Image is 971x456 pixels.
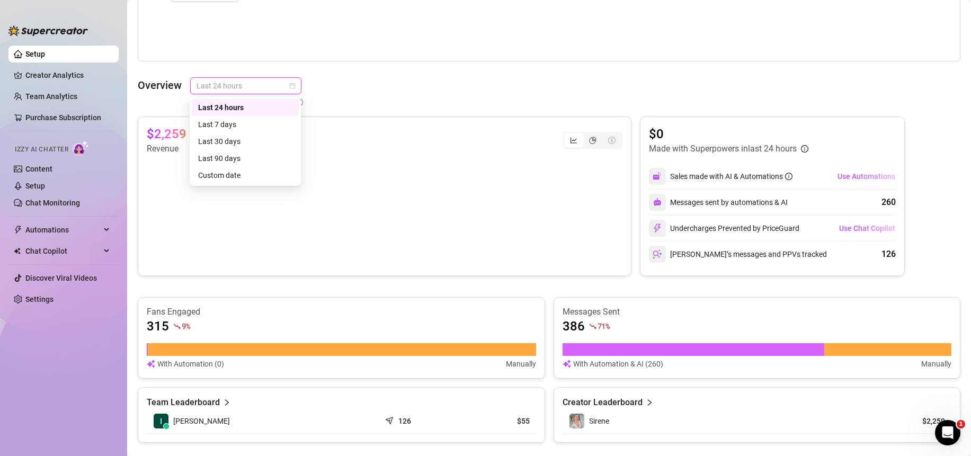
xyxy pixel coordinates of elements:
[198,153,292,164] div: Last 90 days
[182,321,190,331] span: 9 %
[25,165,52,173] a: Content
[154,414,168,428] img: Irene
[192,167,299,184] div: Custom date
[157,358,224,370] article: With Automation (0)
[296,96,303,108] span: info-circle
[25,92,77,101] a: Team Analytics
[563,396,643,409] article: Creator Leaderboard
[563,306,952,318] article: Messages Sent
[15,145,68,155] span: Izzy AI Chatter
[197,78,295,94] span: Last 24 hours
[192,116,299,133] div: Last 7 days
[881,196,896,209] div: 260
[25,243,101,260] span: Chat Copilot
[147,126,186,142] article: $2,259
[73,140,89,156] img: AI Chatter
[837,168,896,185] button: Use Automations
[25,199,80,207] a: Chat Monitoring
[138,77,182,93] article: Overview
[198,136,292,147] div: Last 30 days
[649,194,788,211] div: Messages sent by automations & AI
[190,96,291,108] span: Data may differ from OnlyFans
[838,172,895,181] span: Use Automations
[589,417,609,425] span: Sirene
[25,50,45,58] a: Setup
[398,416,411,426] article: 126
[573,358,663,370] article: With Automation & AI (260)
[801,145,808,153] span: info-circle
[598,321,610,331] span: 71 %
[785,173,792,180] span: info-circle
[25,295,54,303] a: Settings
[506,358,536,370] article: Manually
[646,396,653,409] span: right
[147,396,220,409] article: Team Leaderboard
[25,221,101,238] span: Automations
[25,274,97,282] a: Discover Viral Videos
[589,323,596,330] span: fall
[14,226,22,234] span: thunderbolt
[649,126,808,142] article: $0
[653,223,662,233] img: svg%3e
[289,83,296,89] span: calendar
[563,132,622,149] div: segmented control
[649,142,797,155] article: Made with Superpowers in last 24 hours
[173,323,181,330] span: fall
[173,415,230,427] span: [PERSON_NAME]
[570,137,577,144] span: line-chart
[897,416,945,426] article: $2,259
[198,169,292,181] div: Custom date
[563,318,585,335] article: 386
[670,171,792,182] div: Sales made with AI & Automations
[839,224,895,233] span: Use Chat Copilot
[8,25,88,36] img: logo-BBDzfeDw.svg
[223,396,230,409] span: right
[465,416,530,426] article: $55
[589,137,596,144] span: pie-chart
[25,67,110,84] a: Creator Analytics
[147,306,536,318] article: Fans Engaged
[839,220,896,237] button: Use Chat Copilot
[147,318,169,335] article: 315
[957,420,965,428] span: 1
[25,182,45,190] a: Setup
[147,142,211,155] article: Revenue
[192,99,299,116] div: Last 24 hours
[563,358,571,370] img: svg%3e
[25,109,110,126] a: Purchase Subscription
[14,247,21,255] img: Chat Copilot
[569,414,584,428] img: Sirene
[198,102,292,113] div: Last 24 hours
[649,246,827,263] div: [PERSON_NAME]’s messages and PPVs tracked
[653,172,662,181] img: svg%3e
[385,414,396,425] span: send
[192,150,299,167] div: Last 90 days
[881,248,896,261] div: 126
[935,420,960,445] iframe: Intercom live chat
[653,198,662,207] img: svg%3e
[649,220,799,237] div: Undercharges Prevented by PriceGuard
[198,119,292,130] div: Last 7 days
[921,358,951,370] article: Manually
[192,133,299,150] div: Last 30 days
[653,249,662,259] img: svg%3e
[147,358,155,370] img: svg%3e
[608,137,616,144] span: dollar-circle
